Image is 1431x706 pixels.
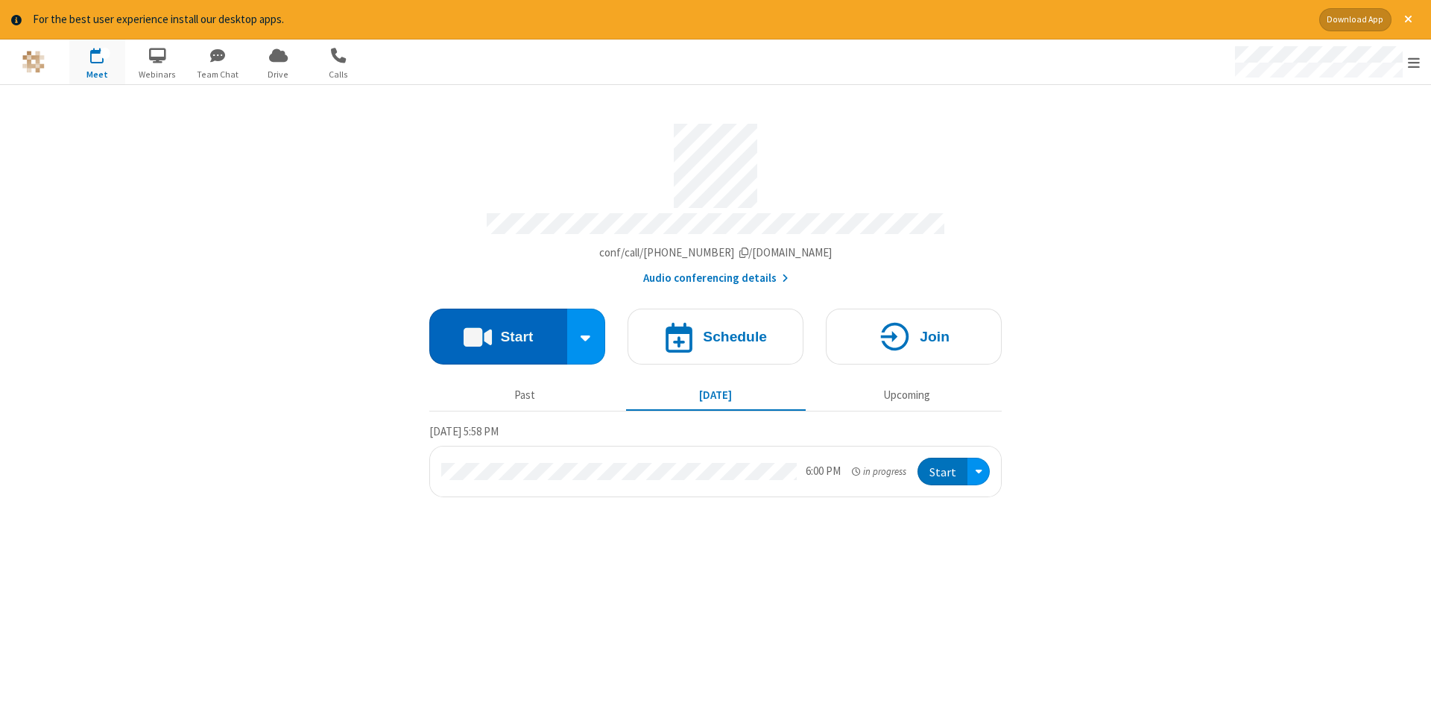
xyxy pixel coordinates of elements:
[703,330,767,344] h4: Schedule
[33,11,1308,28] div: For the best user experience install our desktop apps.
[643,270,789,287] button: Audio conferencing details
[101,48,110,59] div: 1
[250,68,306,81] span: Drive
[429,113,1002,286] section: Account details
[1394,667,1420,696] iframe: Chat
[826,309,1002,365] button: Join
[130,68,186,81] span: Webinars
[22,51,45,73] img: QA Selenium DO NOT DELETE OR CHANGE
[5,40,61,84] button: Logo
[69,68,125,81] span: Meet
[967,458,990,485] div: Open menu
[567,309,606,365] div: Start conference options
[626,382,806,410] button: [DATE]
[1319,8,1391,31] button: Download App
[599,245,833,262] button: Copy my meeting room linkCopy my meeting room link
[429,424,499,438] span: [DATE] 5:58 PM
[917,458,967,485] button: Start
[806,463,841,480] div: 6:00 PM
[1397,8,1420,31] button: Close alert
[1221,40,1431,84] div: Open menu
[817,382,996,410] button: Upcoming
[920,330,950,344] h4: Join
[429,423,1002,497] section: Today's Meetings
[311,68,367,81] span: Calls
[190,68,246,81] span: Team Chat
[852,464,906,479] em: in progress
[429,309,567,365] button: Start
[628,309,803,365] button: Schedule
[435,382,615,410] button: Past
[599,245,833,259] span: Copy my meeting room link
[500,330,533,344] h4: Start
